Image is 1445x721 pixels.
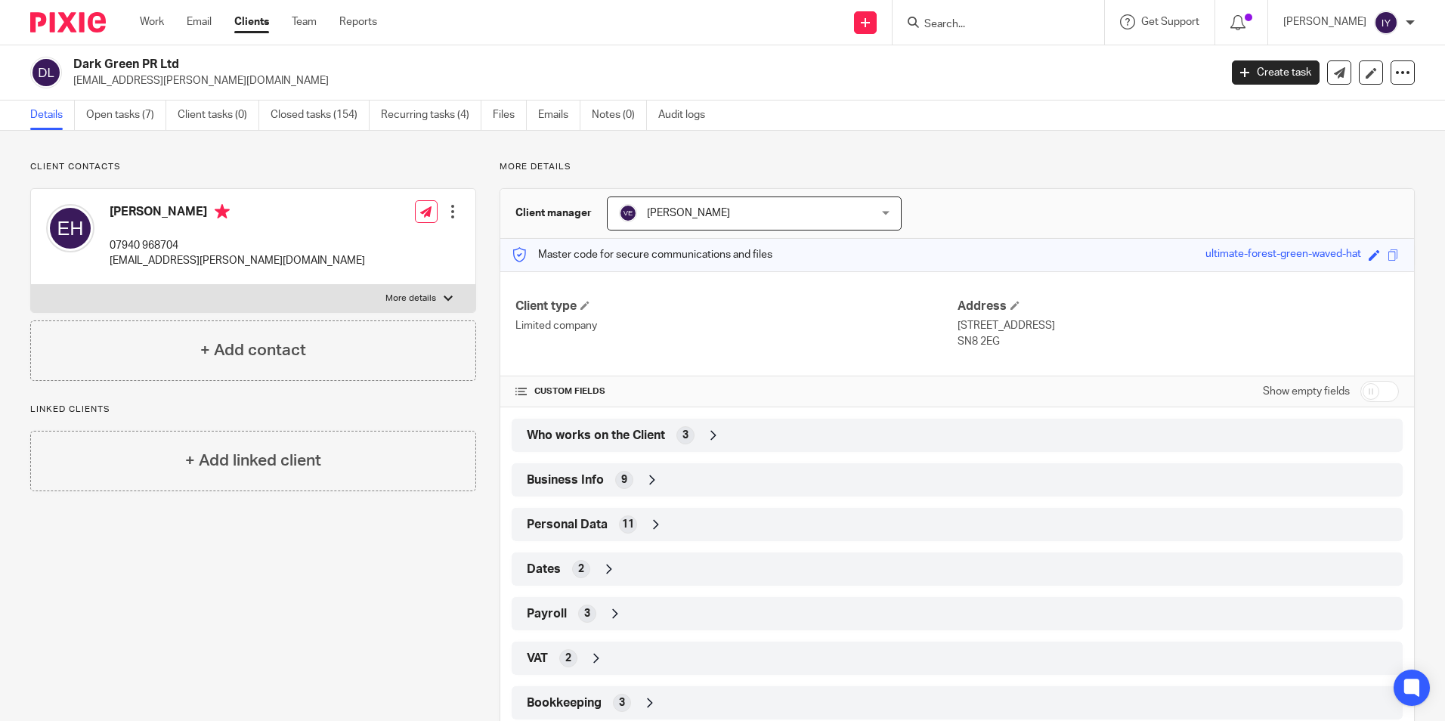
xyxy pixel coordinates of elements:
a: Details [30,101,75,130]
span: Who works on the Client [527,428,665,444]
p: Client contacts [30,161,476,173]
p: SN8 2EG [958,334,1399,349]
img: svg%3E [1374,11,1398,35]
span: [PERSON_NAME] [647,208,730,218]
input: Search [923,18,1059,32]
div: ultimate-forest-green-waved-hat [1205,246,1361,264]
a: Email [187,14,212,29]
span: Personal Data [527,517,608,533]
span: 9 [621,472,627,487]
h4: + Add linked client [185,449,321,472]
span: 3 [619,695,625,710]
h4: Client type [515,299,957,314]
i: Primary [215,204,230,219]
span: 2 [565,651,571,666]
p: More details [500,161,1415,173]
span: 2 [578,562,584,577]
span: 3 [584,606,590,621]
span: 11 [622,517,634,532]
label: Show empty fields [1263,384,1350,399]
a: Client tasks (0) [178,101,259,130]
img: svg%3E [619,204,637,222]
img: Pixie [30,12,106,32]
p: Master code for secure communications and files [512,247,772,262]
p: More details [385,292,436,305]
h3: Client manager [515,206,592,221]
p: Limited company [515,318,957,333]
a: Create task [1232,60,1320,85]
span: Bookkeeping [527,695,602,711]
a: Reports [339,14,377,29]
a: Closed tasks (154) [271,101,370,130]
p: Linked clients [30,404,476,416]
a: Notes (0) [592,101,647,130]
h4: [PERSON_NAME] [110,204,365,223]
a: Emails [538,101,580,130]
img: svg%3E [46,204,94,252]
a: Clients [234,14,269,29]
h4: CUSTOM FIELDS [515,385,957,398]
a: Audit logs [658,101,716,130]
p: 07940 968704 [110,238,365,253]
p: [EMAIL_ADDRESS][PERSON_NAME][DOMAIN_NAME] [73,73,1209,88]
a: Files [493,101,527,130]
span: Business Info [527,472,604,488]
span: Payroll [527,606,567,622]
span: VAT [527,651,548,667]
span: Dates [527,562,561,577]
span: Get Support [1141,17,1199,27]
p: [STREET_ADDRESS] [958,318,1399,333]
p: [PERSON_NAME] [1283,14,1366,29]
h4: + Add contact [200,339,306,362]
img: svg%3E [30,57,62,88]
p: [EMAIL_ADDRESS][PERSON_NAME][DOMAIN_NAME] [110,253,365,268]
a: Work [140,14,164,29]
span: 3 [682,428,688,443]
h4: Address [958,299,1399,314]
a: Open tasks (7) [86,101,166,130]
h2: Dark Green PR Ltd [73,57,982,73]
a: Team [292,14,317,29]
a: Recurring tasks (4) [381,101,481,130]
